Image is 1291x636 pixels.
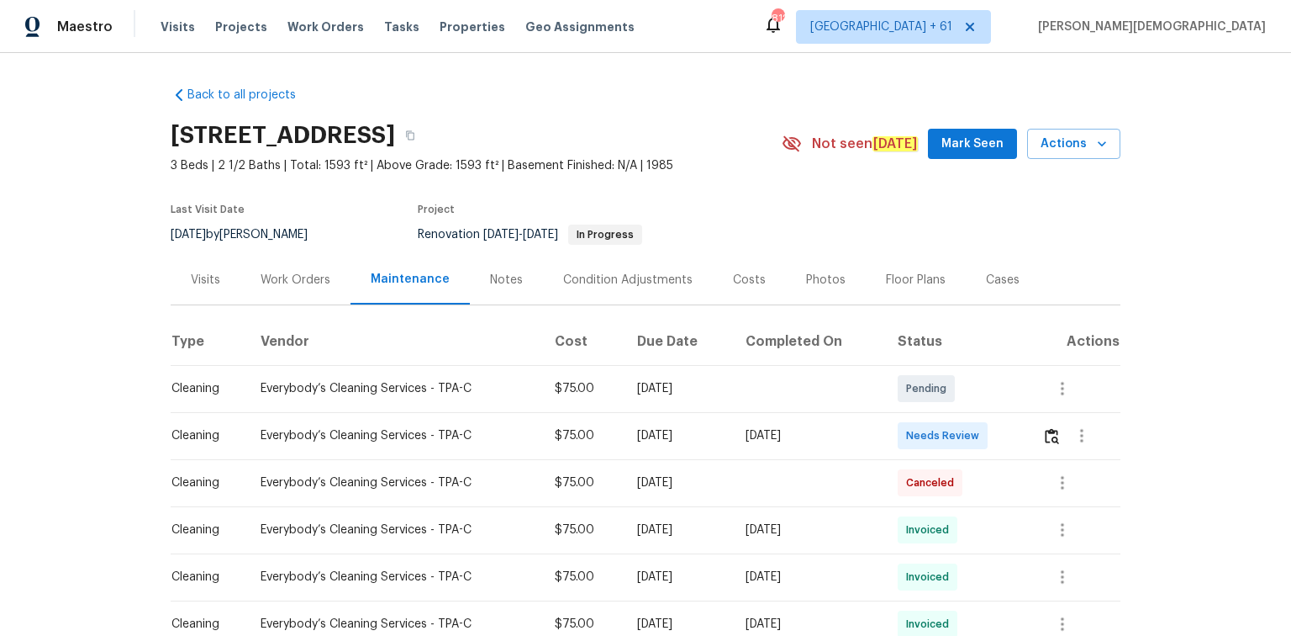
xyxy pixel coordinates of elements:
div: $75.00 [555,616,610,633]
div: Cleaning [171,474,234,491]
span: Needs Review [906,427,986,444]
div: [DATE] [637,616,719,633]
span: Actions [1041,134,1107,155]
span: Project [418,204,455,215]
span: [PERSON_NAME][DEMOGRAPHIC_DATA] [1031,19,1266,35]
div: $75.00 [555,380,610,397]
span: [GEOGRAPHIC_DATA] + 61 [810,19,952,35]
img: Review Icon [1045,428,1059,444]
div: Visits [191,272,220,289]
div: Cleaning [171,522,234,538]
div: $75.00 [555,522,610,538]
div: [DATE] [746,427,872,444]
div: Cleaning [171,380,234,397]
span: Visits [161,19,195,35]
div: Everybody’s Cleaning Services - TPA-C [261,474,528,491]
span: [DATE] [171,229,206,241]
div: Work Orders [261,272,330,289]
span: Tasks [384,21,419,33]
span: Invoiced [906,616,956,633]
div: Cases [986,272,1020,289]
span: Mark Seen [941,134,1004,155]
th: Type [171,318,247,365]
span: Geo Assignments [525,19,635,35]
div: $75.00 [555,474,610,491]
button: Review Icon [1042,416,1062,456]
div: $75.00 [555,427,610,444]
span: 3 Beds | 2 1/2 Baths | Total: 1593 ft² | Above Grade: 1593 ft² | Basement Finished: N/A | 1985 [171,157,782,174]
div: $75.00 [555,569,610,586]
span: [DATE] [483,229,519,241]
div: [DATE] [637,474,719,491]
th: Completed On [732,318,885,365]
div: Maintenance [371,271,450,288]
div: Floor Plans [886,272,946,289]
th: Due Date [624,318,732,365]
span: Renovation [418,229,642,241]
div: Everybody’s Cleaning Services - TPA-C [261,569,528,586]
div: [DATE] [637,522,719,538]
th: Cost [541,318,624,365]
div: [DATE] [637,569,719,586]
span: - [483,229,558,241]
span: Last Visit Date [171,204,245,215]
div: Everybody’s Cleaning Services - TPA-C [261,616,528,633]
div: by [PERSON_NAME] [171,225,328,245]
span: Invoiced [906,522,956,538]
th: Vendor [247,318,541,365]
div: Everybody’s Cleaning Services - TPA-C [261,522,528,538]
div: Costs [733,272,766,289]
div: Everybody’s Cleaning Services - TPA-C [261,380,528,397]
div: Notes [490,272,523,289]
span: Pending [906,380,953,397]
div: Cleaning [171,569,234,586]
div: [DATE] [637,380,719,397]
div: Everybody’s Cleaning Services - TPA-C [261,427,528,444]
th: Status [884,318,1029,365]
div: [DATE] [746,522,872,538]
span: Invoiced [906,569,956,586]
span: In Progress [570,230,640,240]
em: [DATE] [872,136,918,151]
div: [DATE] [746,569,872,586]
div: [DATE] [637,427,719,444]
div: Cleaning [171,616,234,633]
th: Actions [1029,318,1120,365]
span: [DATE] [523,229,558,241]
div: 812 [772,10,783,27]
span: Not seen [812,135,918,152]
span: Maestro [57,19,113,35]
button: Copy Address [395,120,425,151]
span: Canceled [906,474,961,491]
span: Work Orders [287,19,364,35]
span: Projects [215,19,267,35]
div: Condition Adjustments [563,272,693,289]
span: Properties [440,19,505,35]
div: [DATE] [746,616,872,633]
a: Back to all projects [171,87,332,103]
div: Photos [806,272,846,289]
button: Actions [1027,129,1120,160]
h2: [STREET_ADDRESS] [171,127,395,144]
button: Mark Seen [928,129,1017,160]
div: Cleaning [171,427,234,444]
